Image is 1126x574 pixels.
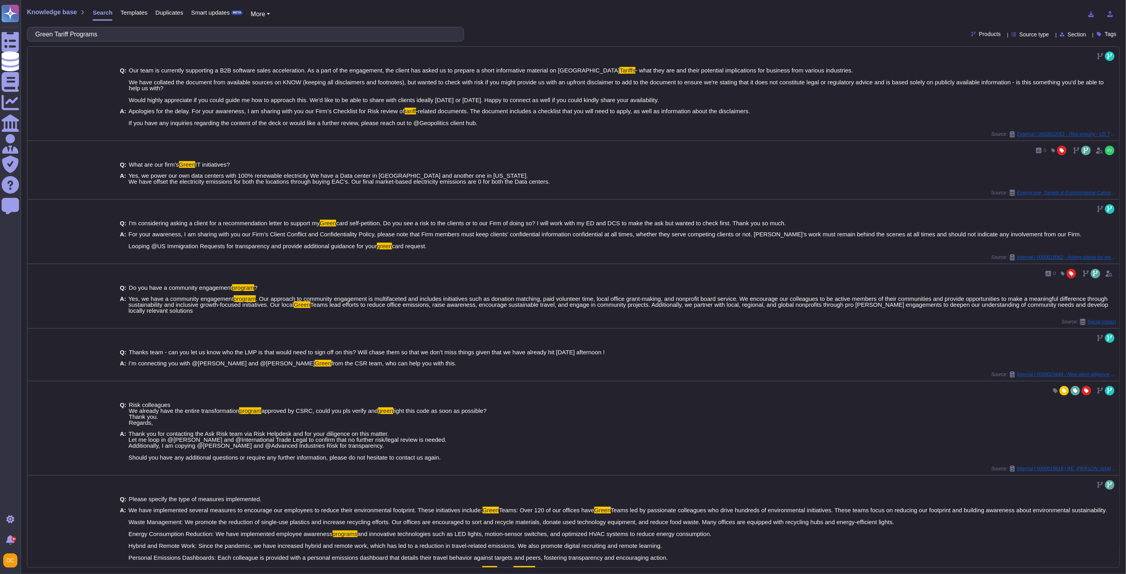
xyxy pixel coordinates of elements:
[991,190,1116,196] span: Source:
[251,11,265,17] span: More
[2,552,23,569] button: user
[1088,319,1116,324] span: Social Impact
[11,537,16,542] div: 9+
[129,496,261,502] span: Please specify the type of measures implemented.
[378,407,393,414] mark: green
[129,67,1104,103] span: - what they are and their potential implications for business from various industries. We have co...
[120,507,126,572] b: A:
[320,220,337,226] mark: Green
[120,349,127,355] b: Q:
[129,349,605,355] span: Thanks team - can you let us know who the LMP is that would need to sign off on this? Will chase ...
[1019,32,1049,37] span: Source type
[3,553,17,568] img: user
[129,231,1082,249] span: For your awareness, I am sharing with you our Firm’s Client Conflict and Confidentiality Policy, ...
[1062,319,1116,325] span: Source:
[336,220,786,226] span: card self-petition. Do you see a risk to the clients or to our Firm of doing so? I will work with...
[261,407,378,414] span: approved by CSRC, could you pls verify and
[120,296,126,314] b: A:
[120,402,127,426] b: Q:
[251,10,270,19] button: More
[120,162,127,167] b: Q:
[129,301,1109,314] span: Teams lead efforts to reduce office emissions, raise awareness, encourage sustainable travel, and...
[179,161,196,168] mark: Green
[120,67,127,103] b: Q:
[991,254,1116,260] span: Source:
[120,173,126,184] b: A:
[129,360,315,367] span: I’m connecting you with @[PERSON_NAME] and @[PERSON_NAME]
[392,243,427,249] span: card request.
[129,507,483,513] span: We have implemented several measures to encourage our employees to reduce their environmental foo...
[1105,146,1115,155] img: user
[31,27,456,41] input: Search a question or template...
[129,108,405,114] span: Apologies for the delay. For your awareness, I am sharing with you our Firm’s Checklist for Risk ...
[129,108,750,126] span: -related documents. The document includes a checklist that you will need to apply, as well as inf...
[156,10,183,15] span: Duplicates
[27,9,77,15] span: Knowledge base
[129,172,550,185] span: Yes, we power our own data centers with 100% renewable electricity We have a Data center in [GEOG...
[129,530,712,573] span: and innovative technologies such as LED lights, motion-sensor switches, and optimized HVAC system...
[315,360,331,367] mark: Green
[129,220,320,226] span: I'm considering asking a client for a recommendation letter to support my
[333,530,358,537] mark: programs
[405,108,416,114] mark: tariff
[120,496,127,502] b: Q:
[129,430,447,461] span: Thank you for contacting the Ask Risk team via Risk Helpdesk and for your diligence on this matte...
[239,407,261,414] mark: program
[232,284,254,291] mark: program
[991,371,1116,378] span: Source:
[1017,466,1116,471] span: Internal / 0000015818 | RE: [PERSON_NAME], ASP approved Risk Assessment for [PERSON_NAME] Aero - ...
[129,295,234,302] span: Yes, we have a community engagement
[129,295,1108,308] span: . Our approach to community engagement is multifaceted and includes initiatives such as donation ...
[1068,32,1086,37] span: Section
[483,507,499,513] mark: Green
[129,401,239,414] span: Risk colleagues We already have the entire transformation
[120,220,127,226] b: Q:
[120,360,126,366] b: A:
[191,10,230,15] span: Smart updates
[1053,271,1056,276] span: 0
[294,301,310,308] mark: Green
[129,161,179,168] span: What are our firm's
[1017,190,1116,195] span: Energy use, Targets & Environmental Commiments
[254,284,257,291] span: ?
[991,466,1116,472] span: Source:
[1017,255,1116,260] span: Internal / 0000018062 - Asking clients for recommendation letters?
[482,566,497,573] mark: green
[234,295,256,302] mark: program
[1017,132,1116,137] span: External / 0000022051 - Risk enquiry - US Tariffs informative material
[129,284,232,291] span: Do you have a community engagement
[499,507,594,513] span: Teams: Over 120 of our offices have
[1017,372,1116,377] span: Internal / 0000023448 - New client diligence decision submitted for OIS Management Services, LLC ...
[594,507,611,513] mark: Green
[120,10,147,15] span: Templates
[129,407,487,426] span: light this code as soon as possible? Thank you. Regards,
[93,10,112,15] span: Search
[377,243,392,249] mark: green
[129,507,1107,537] span: Teams led by passionate colleagues who drive hundreds of environmental initiatives. These teams f...
[991,131,1116,137] span: Source:
[195,161,230,168] span: IT initiatives?
[1044,148,1046,153] span: 0
[129,67,620,74] span: Our team is currently supporting a B2B software sales acceleration. As a part of the engagement, ...
[120,231,126,249] b: A:
[331,360,456,367] span: from the CSR team, who can help you with this.
[231,10,243,15] div: BETA
[979,31,1001,37] span: Products
[120,108,126,126] b: A:
[514,566,536,573] mark: program
[120,285,127,291] b: Q:
[120,431,126,460] b: A:
[1105,31,1116,37] span: Tags
[620,67,635,74] mark: Tariffs
[497,566,513,573] span: hotels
